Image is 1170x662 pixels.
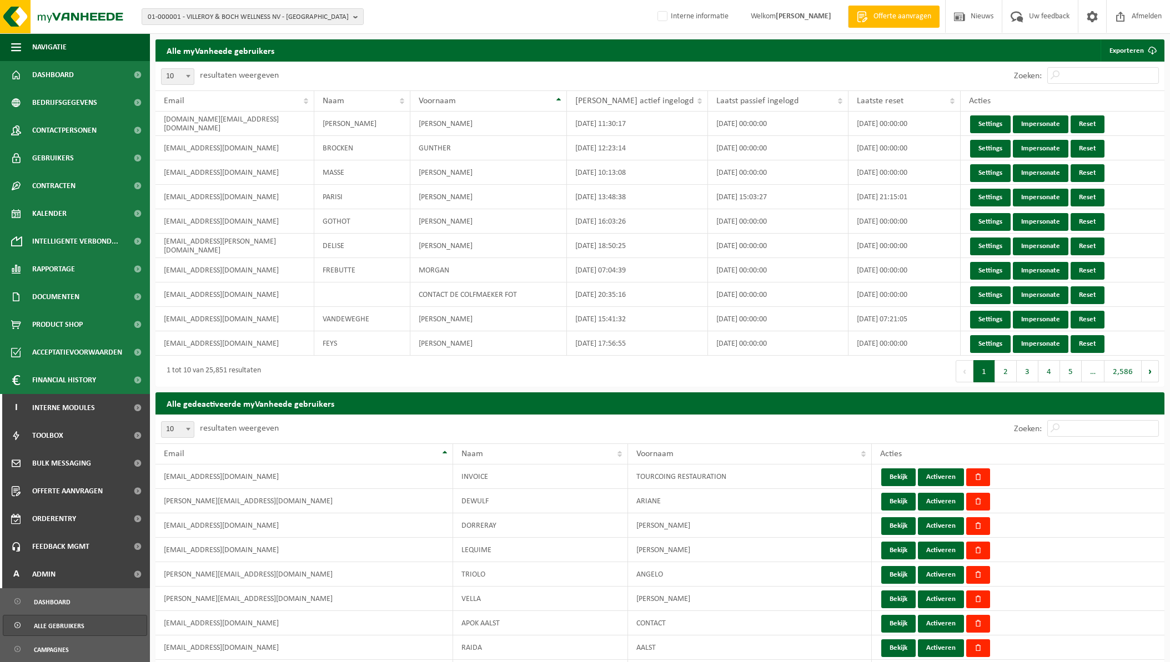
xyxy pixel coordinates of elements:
td: DEWULF [453,489,628,513]
button: Activeren [918,468,964,486]
span: Dashboard [34,592,71,613]
button: Activeren [918,517,964,535]
td: [EMAIL_ADDRESS][DOMAIN_NAME] [155,331,314,356]
button: 1 [973,360,995,382]
td: ANGELO [628,562,872,587]
td: [DATE] 00:00:00 [848,234,961,258]
td: [PERSON_NAME][EMAIL_ADDRESS][DOMAIN_NAME] [155,587,453,611]
span: Laatst passief ingelogd [716,97,799,105]
button: Next [1142,360,1159,382]
td: [EMAIL_ADDRESS][DOMAIN_NAME] [155,185,314,209]
button: Bekijk [881,639,916,657]
td: APOK AALST [453,611,628,635]
button: 4 [1038,360,1060,382]
a: Impersonate [1013,335,1068,353]
td: DORRERAY [453,513,628,538]
td: [DATE] 00:00:00 [708,112,848,136]
a: Reset [1071,213,1104,231]
a: Settings [970,115,1011,133]
td: RAIDA [453,635,628,660]
span: Rapportage [32,255,75,283]
td: [DATE] 00:00:00 [708,160,848,185]
a: Impersonate [1013,213,1068,231]
span: Gebruikers [32,144,74,172]
h2: Alle myVanheede gebruikers [155,39,285,61]
span: 10 [162,69,194,84]
label: Zoeken: [1014,72,1042,80]
button: Bekijk [881,517,916,535]
td: TOURCOING RESTAURATION [628,464,872,489]
button: 5 [1060,360,1082,382]
a: Dashboard [3,591,147,612]
td: [DATE] 00:00:00 [848,258,961,282]
span: Acties [969,97,991,105]
a: Settings [970,262,1011,280]
td: [EMAIL_ADDRESS][DOMAIN_NAME] [155,513,453,538]
td: [DATE] 20:35:16 [567,282,708,307]
td: [EMAIL_ADDRESS][DOMAIN_NAME] [155,464,453,489]
td: [DATE] 00:00:00 [708,258,848,282]
button: Bekijk [881,590,916,608]
td: [EMAIL_ADDRESS][DOMAIN_NAME] [155,160,314,185]
span: Naam [323,97,344,105]
button: Activeren [918,639,964,657]
td: TRIOLO [453,562,628,587]
td: [DATE] 00:00:00 [848,112,961,136]
span: Admin [32,560,56,588]
span: Alle gebruikers [34,615,84,636]
a: Offerte aanvragen [848,6,940,28]
div: 1 tot 10 van 25,851 resultaten [161,361,261,381]
button: Activeren [918,615,964,633]
span: 10 [161,68,194,85]
td: BROCKEN [314,136,411,160]
td: [PERSON_NAME] [628,513,872,538]
td: [DATE] 00:00:00 [708,209,848,234]
button: 01-000001 - VILLEROY & BOCH WELLNESS NV - [GEOGRAPHIC_DATA] [142,8,364,25]
td: MASSE [314,160,411,185]
td: [EMAIL_ADDRESS][DOMAIN_NAME] [155,538,453,562]
td: [PERSON_NAME] [410,331,567,356]
strong: [PERSON_NAME] [776,12,831,21]
td: [PERSON_NAME] [410,307,567,331]
td: [EMAIL_ADDRESS][PERSON_NAME][DOMAIN_NAME] [155,234,314,258]
td: FEYS [314,331,411,356]
a: Reset [1071,262,1104,280]
a: Reset [1071,115,1104,133]
td: [DATE] 12:23:14 [567,136,708,160]
td: VANDEWEGHE [314,307,411,331]
td: GUNTHER [410,136,567,160]
span: Naam [461,449,483,458]
td: [DATE] 07:21:05 [848,307,961,331]
td: [EMAIL_ADDRESS][DOMAIN_NAME] [155,209,314,234]
span: Email [164,97,184,105]
td: [PERSON_NAME] [410,185,567,209]
td: DELISE [314,234,411,258]
span: Laatste reset [857,97,903,105]
td: [EMAIL_ADDRESS][DOMAIN_NAME] [155,282,314,307]
a: Settings [970,189,1011,206]
td: ARIANE [628,489,872,513]
button: 2 [995,360,1017,382]
button: Bekijk [881,493,916,511]
td: [DATE] 00:00:00 [708,331,848,356]
a: Reset [1071,335,1104,353]
span: Email [164,449,184,458]
span: Financial History [32,366,96,394]
span: Documenten [32,283,79,311]
button: Activeren [918,493,964,511]
a: Reset [1071,237,1104,255]
td: CONTACT [628,611,872,635]
td: [PERSON_NAME] [410,209,567,234]
td: [PERSON_NAME] [314,112,411,136]
a: Impersonate [1013,189,1068,206]
td: [PERSON_NAME] [410,160,567,185]
td: MORGAN [410,258,567,282]
a: Reset [1071,286,1104,304]
td: GOTHOT [314,209,411,234]
td: [DATE] 10:13:08 [567,160,708,185]
span: Orderentry Goedkeuring [32,505,125,533]
a: Settings [970,213,1011,231]
button: Bekijk [881,542,916,559]
a: Settings [970,335,1011,353]
td: [DATE] 00:00:00 [708,282,848,307]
